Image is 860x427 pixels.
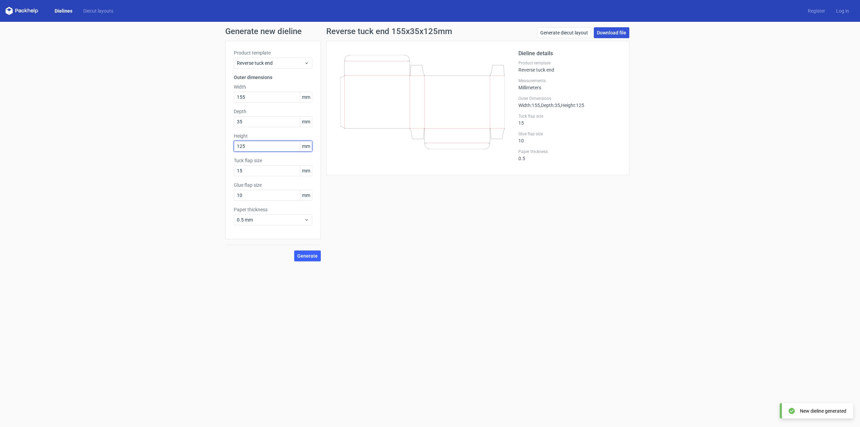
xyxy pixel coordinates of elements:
div: New dieline generated [800,408,846,414]
h1: Generate new dieline [225,27,635,35]
h1: Reverse tuck end 155x35x125mm [326,27,452,35]
span: , Height : 125 [560,103,584,108]
label: Height [234,133,312,139]
a: Register [802,7,831,14]
span: Generate [297,254,318,258]
label: Paper thickness [234,206,312,213]
label: Paper thickness [518,149,621,154]
label: Depth [234,108,312,115]
span: 0.5 mm [237,216,304,223]
span: mm [300,190,312,200]
label: Outer Dimensions [518,96,621,101]
div: Reverse tuck end [518,60,621,73]
button: Generate [294,250,321,261]
span: mm [300,92,312,102]
label: Glue flap size [518,131,621,137]
label: Glue flap size [234,182,312,188]
span: mm [300,166,312,176]
a: Log in [831,7,855,14]
div: 0.5 [518,149,621,161]
a: Generate diecut layout [537,27,591,38]
label: Measurements [518,78,621,83]
h3: Outer dimensions [234,74,312,81]
h2: Dieline details [518,49,621,58]
div: Millimeters [518,78,621,90]
div: 15 [518,113,621,126]
a: Dielines [49,7,78,14]
a: Diecut layouts [78,7,119,14]
label: Product template [518,60,621,66]
span: mm [300,141,312,151]
label: Width [234,83,312,90]
span: , Depth : 35 [540,103,560,108]
span: mm [300,117,312,127]
div: 10 [518,131,621,143]
label: Product template [234,49,312,56]
span: Width : 155 [518,103,540,108]
a: Download file [594,27,629,38]
label: Tuck flap size [234,157,312,164]
span: Reverse tuck end [237,60,304,66]
label: Tuck flap size [518,113,621,119]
